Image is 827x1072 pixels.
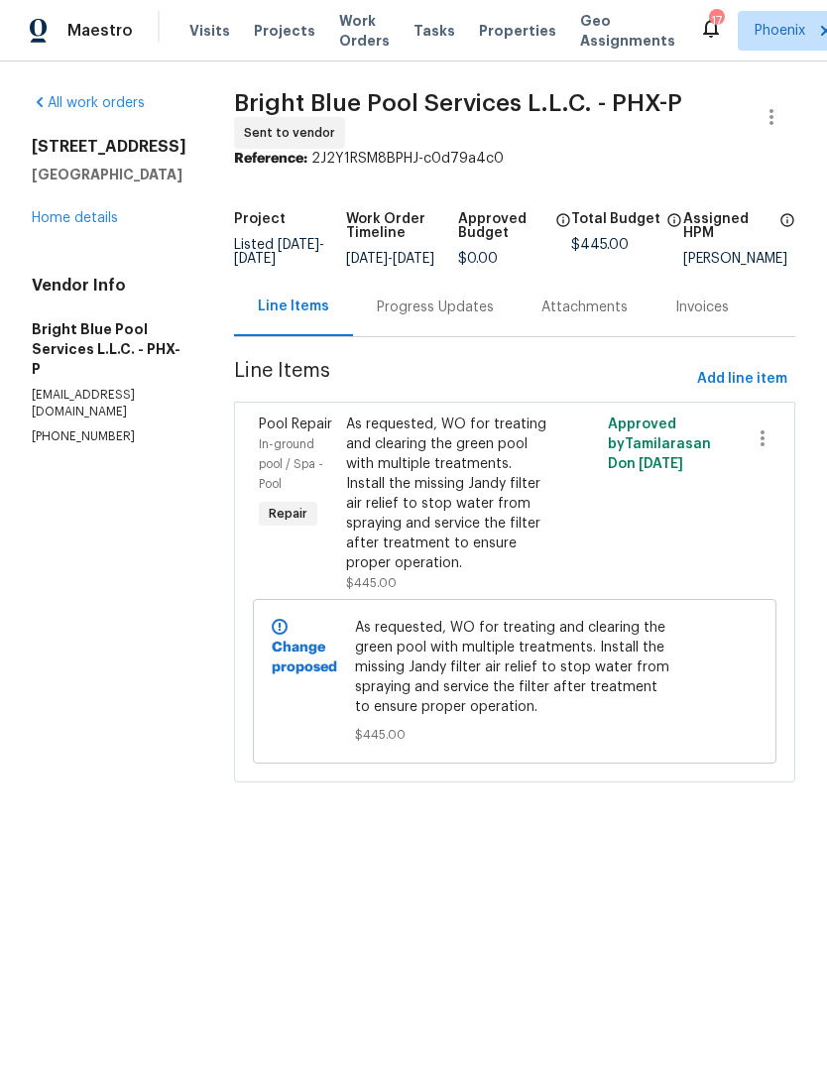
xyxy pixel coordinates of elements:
[189,22,230,42] span: Visits
[571,239,629,253] span: $445.00
[234,92,682,116] span: Bright Blue Pool Services L.L.C. - PHX-P
[67,22,133,42] span: Maestro
[234,150,795,170] div: 2J2Y1RSM8BPHJ-c0d79a4c0
[234,253,276,267] span: [DATE]
[244,124,343,144] span: Sent to vendor
[32,277,186,297] h4: Vendor Info
[377,298,494,318] div: Progress Updates
[234,153,307,167] b: Reference:
[689,362,795,399] button: Add line item
[32,388,186,421] p: [EMAIL_ADDRESS][DOMAIN_NAME]
[346,253,388,267] span: [DATE]
[346,578,397,590] span: $445.00
[458,213,548,241] h5: Approved Budget
[346,213,458,241] h5: Work Order Timeline
[234,239,324,267] span: Listed
[608,418,711,472] span: Approved by Tamilarasan D on
[234,239,324,267] span: -
[32,320,186,380] h5: Bright Blue Pool Services L.L.C. - PHX-P
[555,213,571,253] span: The total cost of line items that have been approved by both Opendoor and the Trade Partner. This...
[666,213,682,239] span: The total cost of line items that have been proposed by Opendoor. This sum includes line items th...
[261,505,315,525] span: Repair
[458,253,498,267] span: $0.00
[234,362,689,399] span: Line Items
[541,298,628,318] div: Attachments
[254,22,315,42] span: Projects
[779,213,795,253] span: The hpm assigned to this work order.
[32,166,186,185] h5: [GEOGRAPHIC_DATA]
[393,253,434,267] span: [DATE]
[355,726,675,746] span: $445.00
[32,138,186,158] h2: [STREET_ADDRESS]
[278,239,319,253] span: [DATE]
[571,213,660,227] h5: Total Budget
[355,619,675,718] span: As requested, WO for treating and clearing the green pool with multiple treatments. Install the m...
[683,253,795,267] div: [PERSON_NAME]
[580,12,675,52] span: Geo Assignments
[346,253,434,267] span: -
[32,429,186,446] p: [PHONE_NUMBER]
[259,418,332,432] span: Pool Repair
[675,298,729,318] div: Invoices
[709,12,723,32] div: 17
[339,12,390,52] span: Work Orders
[683,213,773,241] h5: Assigned HPM
[32,212,118,226] a: Home details
[234,213,286,227] h5: Project
[755,22,805,42] span: Phoenix
[258,298,329,317] div: Line Items
[346,416,552,574] div: As requested, WO for treating and clearing the green pool with multiple treatments. Install the m...
[697,368,787,393] span: Add line item
[272,642,337,675] b: Change proposed
[639,458,683,472] span: [DATE]
[259,439,323,491] span: In-ground pool / Spa - Pool
[32,97,145,111] a: All work orders
[479,22,556,42] span: Properties
[413,25,455,39] span: Tasks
